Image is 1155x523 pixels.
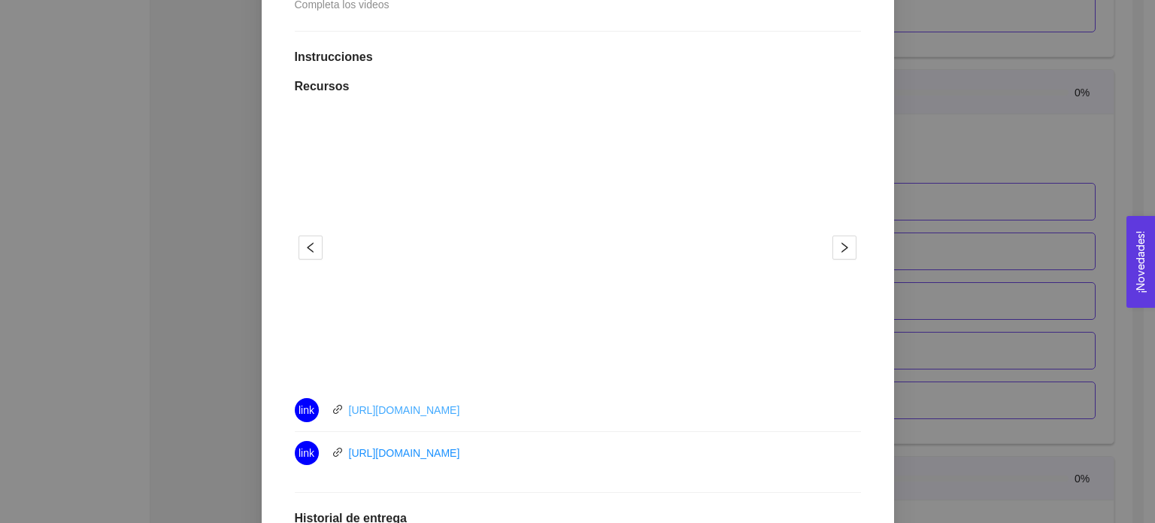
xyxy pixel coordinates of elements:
[833,242,856,254] span: right
[295,50,861,65] h1: Instrucciones
[299,242,322,254] span: left
[299,441,314,465] span: link
[295,79,861,94] h1: Recursos
[560,361,578,363] button: 1
[832,236,856,260] button: right
[332,404,343,415] span: link
[1126,216,1155,308] button: Open Feedback Widget
[332,447,343,458] span: link
[337,112,818,383] iframe: 06Alan Tipos de Cliente I
[583,361,595,363] button: 2
[349,404,460,416] a: [URL][DOMAIN_NAME]
[349,447,460,459] a: [URL][DOMAIN_NAME]
[299,236,323,260] button: left
[299,398,314,422] span: link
